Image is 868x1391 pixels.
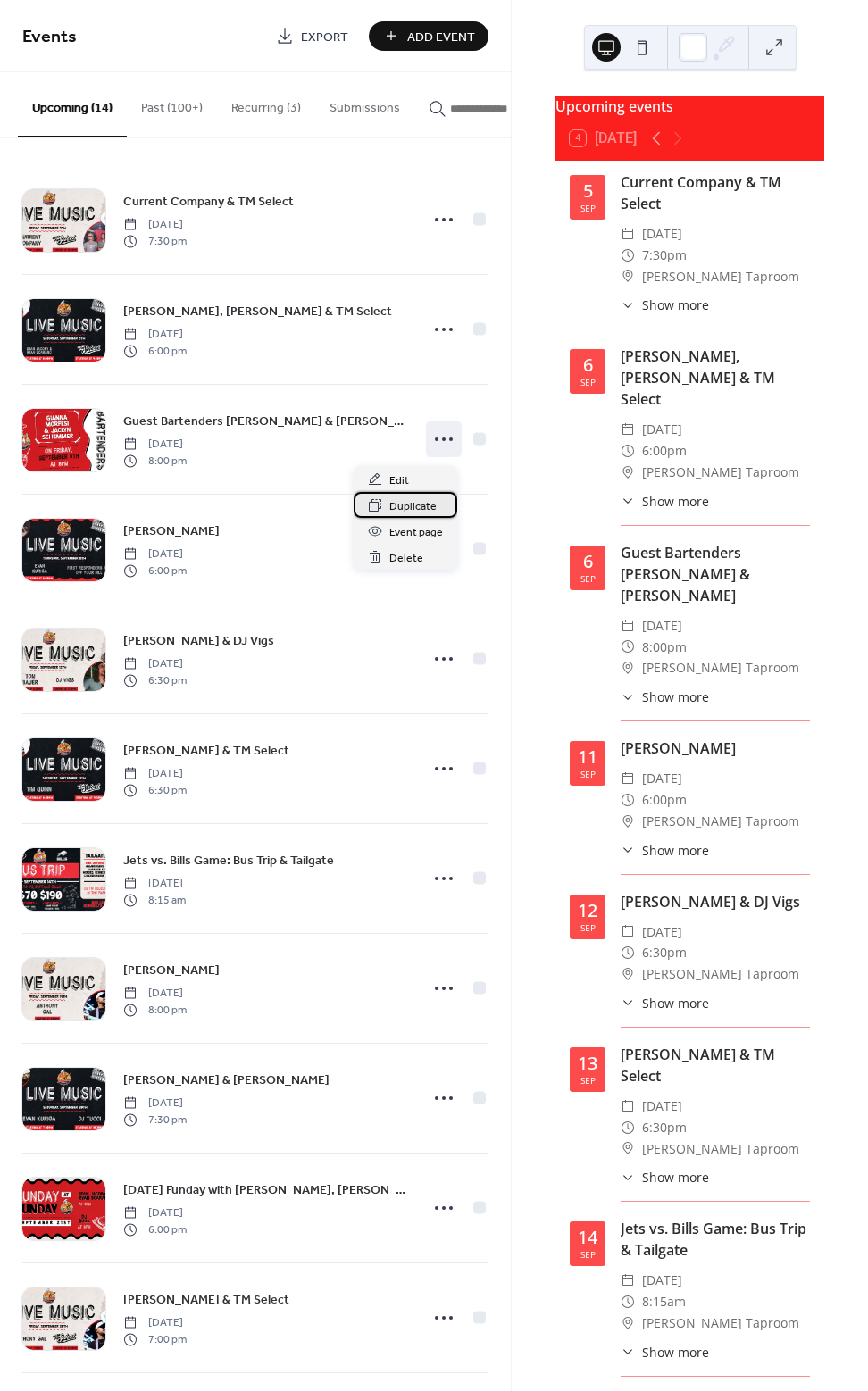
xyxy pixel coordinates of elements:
[123,672,187,688] span: 6:30 pm
[642,1270,682,1291] span: [DATE]
[642,1138,799,1160] span: [PERSON_NAME] Taproom
[123,892,186,908] span: 8:15 am
[123,1181,408,1200] span: [DATE] Funday with [PERSON_NAME], [PERSON_NAME] & [PERSON_NAME]
[123,343,187,359] span: 6:00 pm
[621,1218,810,1261] div: Jets vs. Bills Game: Bus Trip & Tailgate
[621,1312,635,1334] div: ​
[580,378,596,387] div: Sep
[123,782,187,798] span: 6:30 pm
[642,296,709,314] span: Show more
[578,1229,597,1246] div: 14
[621,346,810,410] div: [PERSON_NAME], [PERSON_NAME] & TM Select
[123,1315,187,1331] span: [DATE]
[621,1168,635,1187] div: ​
[621,296,635,314] div: ​
[621,737,810,759] div: [PERSON_NAME]
[22,20,77,54] span: Events
[621,1117,635,1138] div: ​
[621,1291,635,1312] div: ​
[123,193,294,212] span: Current Company & TM Select
[642,657,799,679] span: [PERSON_NAME] Taproom
[621,687,635,706] div: ​
[621,1343,709,1362] button: ​Show more
[580,574,596,583] div: Sep
[621,419,635,440] div: ​
[621,1270,635,1291] div: ​
[123,327,187,343] span: [DATE]
[621,1343,635,1362] div: ​
[123,1291,289,1310] span: [PERSON_NAME] & TM Select
[580,204,596,212] div: Sep
[123,852,334,870] span: Jets vs. Bills Game: Bus Trip & Tailgate
[123,233,187,249] span: 7:30 pm
[642,963,799,985] span: [PERSON_NAME] Taproom
[580,1076,596,1085] div: Sep
[621,296,709,314] button: ​Show more
[621,171,810,214] div: Current Company & TM Select
[389,471,409,490] span: Edit
[621,891,810,912] div: [PERSON_NAME] & DJ Vigs
[621,687,709,706] button: ​Show more
[642,492,709,511] span: Show more
[580,923,596,932] div: Sep
[621,841,709,860] button: ​Show more
[123,522,220,541] span: [PERSON_NAME]
[642,223,682,245] span: [DATE]
[18,72,127,137] button: Upcoming (14)
[555,96,824,117] div: Upcoming events
[621,963,635,985] div: ​
[642,841,709,860] span: Show more
[123,1221,187,1237] span: 6:00 pm
[123,962,220,980] span: [PERSON_NAME]
[123,742,289,761] span: [PERSON_NAME] & TM Select
[123,453,187,469] span: 8:00 pm
[621,492,635,511] div: ​
[621,1095,635,1117] div: ​
[123,412,408,431] span: Guest Bartenders [PERSON_NAME] & [PERSON_NAME]
[407,28,475,46] span: Add Event
[123,656,187,672] span: [DATE]
[123,1179,408,1200] a: [DATE] Funday with [PERSON_NAME], [PERSON_NAME] & [PERSON_NAME]
[123,1071,330,1090] span: [PERSON_NAME] & [PERSON_NAME]
[123,1289,289,1310] a: [PERSON_NAME] & TM Select
[123,630,274,651] a: [PERSON_NAME] & DJ Vigs
[123,1095,187,1112] span: [DATE]
[123,1070,330,1090] a: [PERSON_NAME] & [PERSON_NAME]
[127,72,217,136] button: Past (100+)
[578,748,597,766] div: 11
[642,1312,799,1334] span: [PERSON_NAME] Taproom
[123,191,294,212] a: Current Company & TM Select
[621,768,635,789] div: ​
[123,850,334,870] a: Jets vs. Bills Game: Bus Trip & Tailgate
[642,615,682,637] span: [DATE]
[621,223,635,245] div: ​
[580,1250,596,1259] div: Sep
[263,21,362,51] a: Export
[621,1138,635,1160] div: ​
[123,960,220,980] a: [PERSON_NAME]
[580,770,596,779] div: Sep
[642,921,682,943] span: [DATE]
[642,1343,709,1362] span: Show more
[123,740,289,761] a: [PERSON_NAME] & TM Select
[642,1168,709,1187] span: Show more
[123,521,220,541] a: [PERSON_NAME]
[123,1002,187,1018] span: 8:00 pm
[217,72,315,136] button: Recurring (3)
[123,562,187,579] span: 6:00 pm
[642,419,682,440] span: [DATE]
[123,876,186,892] span: [DATE]
[123,1112,187,1128] span: 7:30 pm
[642,440,687,462] span: 6:00pm
[642,994,709,1012] span: Show more
[621,266,635,287] div: ​
[315,72,414,136] button: Submissions
[621,542,810,606] div: Guest Bartenders [PERSON_NAME] & [PERSON_NAME]
[621,440,635,462] div: ​
[123,632,274,651] span: [PERSON_NAME] & DJ Vigs
[369,21,488,51] a: Add Event
[642,1117,687,1138] span: 6:30pm
[621,462,635,483] div: ​
[621,841,635,860] div: ​
[583,182,593,200] div: 5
